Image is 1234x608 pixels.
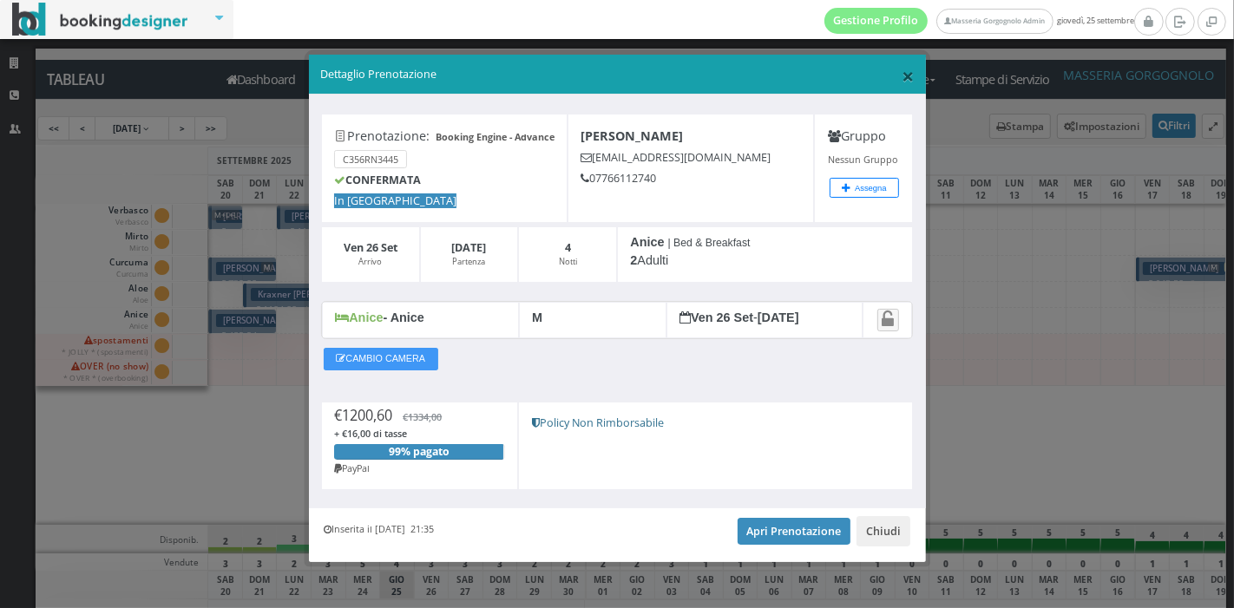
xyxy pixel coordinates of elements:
[617,226,913,283] div: Adulti
[532,416,900,429] h5: Policy Non Rimborsabile
[383,311,423,324] b: - Anice
[902,61,914,90] span: ×
[666,302,863,338] div: -
[830,178,899,198] button: Assegna
[334,150,407,168] small: C356RN3445
[828,153,897,166] small: Nessun Gruppo
[581,172,801,185] h5: 07766112740
[436,130,555,143] b: Booking Engine - Advance
[738,518,851,544] a: Apri Prenotazione
[320,67,914,82] h5: Dettaglio Prenotazione
[630,235,664,249] b: Anice
[452,256,485,267] small: Partenza
[559,256,577,267] small: Notti
[877,309,899,330] a: Attiva il blocco spostamento
[334,444,503,460] div: 99% pagato
[824,8,1134,34] span: giovedì, 25 settembre
[335,311,383,324] b: Anice
[325,524,435,535] h6: Inserita il [DATE] 21:35
[334,427,407,440] span: + €
[668,237,751,249] small: | Bed & Breakfast
[403,410,442,423] span: €
[828,128,900,143] h4: Gruppo
[451,240,486,255] b: [DATE]
[342,406,392,425] span: 1200,60
[408,410,442,423] span: 1334,00
[334,406,392,425] span: €
[679,311,753,324] b: Ven 26 Set
[902,65,914,87] button: Close
[344,240,397,255] b: Ven 26 Set
[630,253,637,267] b: 2
[581,151,801,164] h5: [EMAIL_ADDRESS][DOMAIN_NAME]
[565,240,571,255] b: 4
[334,128,554,143] h4: Prenotazione:
[936,9,1053,34] a: Masseria Gorgognolo Admin
[857,516,910,546] button: Chiudi
[324,348,438,370] button: CAMBIO CAMERA
[532,311,542,324] b: M
[358,256,382,267] small: Arrivo
[334,173,421,187] b: CONFERMATA
[347,427,407,440] span: 16,00 di tasse
[824,8,929,34] a: Gestione Profilo
[581,127,684,144] b: [PERSON_NAME]
[758,311,799,324] b: [DATE]
[334,193,456,208] span: In [GEOGRAPHIC_DATA]
[334,461,370,474] small: PayPal
[12,3,188,36] img: BookingDesigner.com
